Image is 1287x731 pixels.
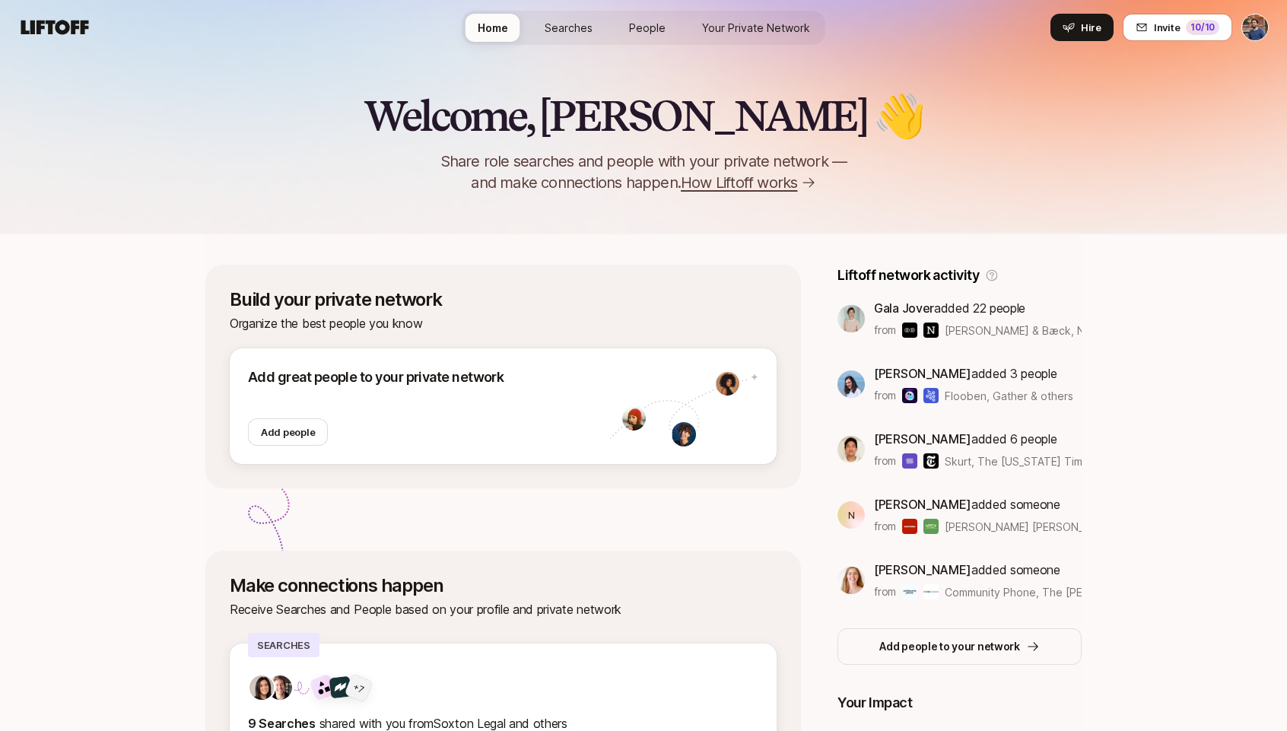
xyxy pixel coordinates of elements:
[837,305,865,332] img: ACg8ocKhcGRvChYzWN2dihFRyxedT7mU-5ndcsMXykEoNcm4V62MVdan=s160-c
[902,453,917,469] img: Skurt
[879,637,1020,656] p: Add people to your network
[617,14,678,42] a: People
[874,300,934,316] span: Gala Jover
[1186,20,1219,35] div: 10 /10
[902,323,917,338] img: Bakken & Bæck
[415,151,872,193] p: Share role searches and people with your private network — and make connections happen.
[715,371,739,396] img: avatar-2.png
[837,692,1082,714] p: Your Impact
[319,716,567,731] span: shared with you from Soxton Legal and others
[545,20,593,36] span: Searches
[902,584,917,599] img: Community Phone
[945,324,1174,337] span: [PERSON_NAME] & Bæck, Nordkapp & others
[248,418,328,446] button: Add people
[923,388,939,403] img: Gather
[230,313,777,333] p: Organize the best people you know
[923,323,939,338] img: Nordkapp
[690,14,822,42] a: Your Private Network
[874,431,971,447] span: [PERSON_NAME]
[945,586,1255,599] span: Community Phone, The [PERSON_NAME] Foundation & others
[248,367,609,388] p: Add great people to your private network
[837,436,865,463] img: c3894d86_b3f1_4e23_a0e4_4d923f503b0e.jpg
[702,20,810,36] span: Your Private Network
[248,716,316,731] strong: 9 Searches
[364,93,924,138] h2: Welcome, [PERSON_NAME] 👋
[848,510,855,520] p: N
[248,633,319,657] p: Searches
[621,406,646,431] img: avatar-1.png
[874,298,1082,318] p: added 22 people
[466,14,520,42] a: Home
[672,422,696,447] img: man-with-curly-hair.png
[532,14,605,42] a: Searches
[1123,14,1232,41] button: Invite10/10
[874,494,1082,514] p: added someone
[923,584,939,599] img: The Thiel Foundation
[945,388,1073,404] span: Flooben, Gather & others
[945,455,1140,468] span: Skurt, The [US_STATE] Times & others
[902,388,917,403] img: Flooben
[249,675,274,700] img: 71d7b91d_d7cb_43b4_a7ea_a9b2f2cc6e03.jpg
[230,599,777,619] p: Receive Searches and People based on your profile and private network
[1081,20,1101,35] span: Hire
[1242,14,1268,40] img: Aaditya Shete
[923,519,939,534] img: Lily's Kitchen
[874,560,1082,580] p: added someone
[230,575,777,596] p: Make connections happen
[478,20,508,36] span: Home
[874,386,896,405] p: from
[874,366,971,381] span: [PERSON_NAME]
[1241,14,1269,41] button: Aaditya Shete
[837,567,865,594] img: aaa580d0_3bc9_4ca7_8bf8_0fcd2d5355f4.jpg
[874,497,971,512] span: [PERSON_NAME]
[923,453,939,469] img: The New York Times
[874,429,1082,449] p: added 6 people
[874,321,896,339] p: from
[230,289,777,310] p: Build your private network
[874,364,1073,383] p: added 3 people
[837,265,979,286] p: Liftoff network activity
[874,517,896,536] p: from
[902,519,917,534] img: Ana Luisa
[351,679,367,696] div: + 7
[874,452,896,470] p: from
[681,172,797,193] span: How Liftoff works
[874,583,896,601] p: from
[329,675,351,698] img: Moment
[1050,14,1114,41] button: Hire
[268,675,292,700] img: 8cb3e434_9646_4a7a_9a3b_672daafcbcea.jpg
[837,370,865,398] img: 3b21b1e9_db0a_4655_a67f_ab9b1489a185.jpg
[945,519,1082,535] span: [PERSON_NAME] [PERSON_NAME], [PERSON_NAME]'s Kitchen & others
[1154,20,1180,35] span: Invite
[837,628,1082,665] button: Add people to your network
[629,20,666,36] span: People
[681,172,815,193] a: How Liftoff works
[874,562,971,577] span: [PERSON_NAME]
